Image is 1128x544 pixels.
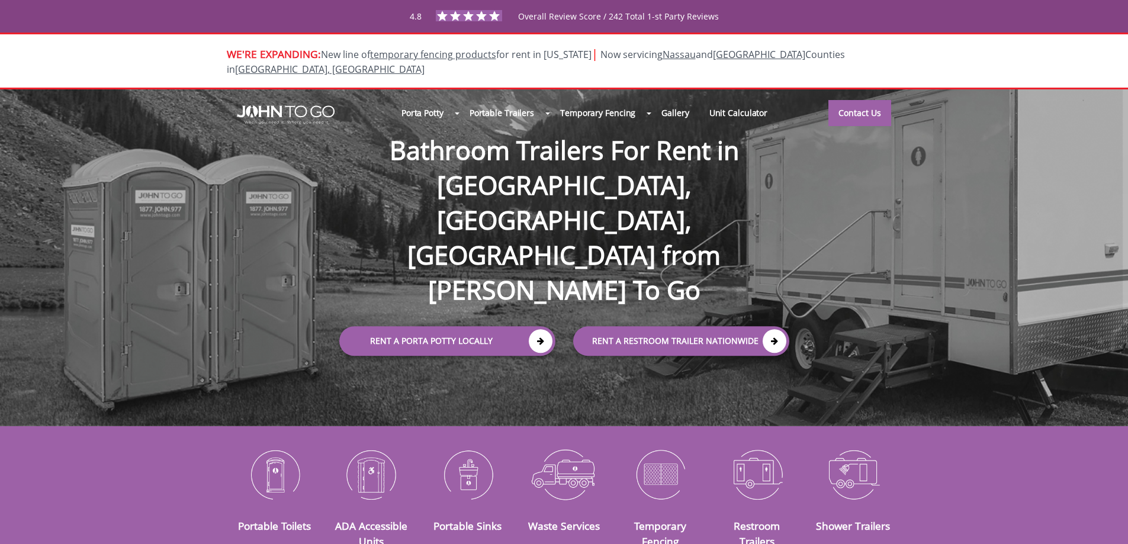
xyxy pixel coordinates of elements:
[332,443,410,505] img: ADA-Accessible-Units-icon_N.png
[428,443,507,505] img: Portable-Sinks-icon_N.png
[713,48,805,61] a: [GEOGRAPHIC_DATA]
[327,95,801,308] h1: Bathroom Trailers For Rent in [GEOGRAPHIC_DATA], [GEOGRAPHIC_DATA], [GEOGRAPHIC_DATA] from [PERSO...
[433,519,502,533] a: Portable Sinks
[227,48,845,76] span: Now servicing and Counties in
[528,519,600,533] a: Waste Services
[339,326,555,356] a: Rent a Porta Potty Locally
[370,48,496,61] a: temporary fencing products
[227,48,845,76] span: New line of for rent in [US_STATE]
[814,443,893,505] img: Shower-Trailers-icon_N.png
[235,63,425,76] a: [GEOGRAPHIC_DATA], [GEOGRAPHIC_DATA]
[828,100,891,126] a: Contact Us
[651,100,699,125] a: Gallery
[699,100,778,125] a: Unit Calculator
[237,105,335,124] img: JOHN to go
[459,100,544,125] a: Portable Trailers
[816,519,890,533] a: Shower Trailers
[550,100,645,125] a: Temporary Fencing
[573,326,789,356] a: rent a RESTROOM TRAILER Nationwide
[663,48,696,61] a: Nassau
[227,47,321,61] span: WE'RE EXPANDING:
[391,100,454,125] a: Porta Potty
[621,443,700,505] img: Temporary-Fencing-cion_N.png
[525,443,603,505] img: Waste-Services-icon_N.png
[718,443,796,505] img: Restroom-Trailers-icon_N.png
[518,11,719,46] span: Overall Review Score / 242 Total 1-st Party Reviews
[236,443,314,505] img: Portable-Toilets-icon_N.png
[410,11,422,22] span: 4.8
[592,46,598,62] span: |
[238,519,311,533] a: Portable Toilets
